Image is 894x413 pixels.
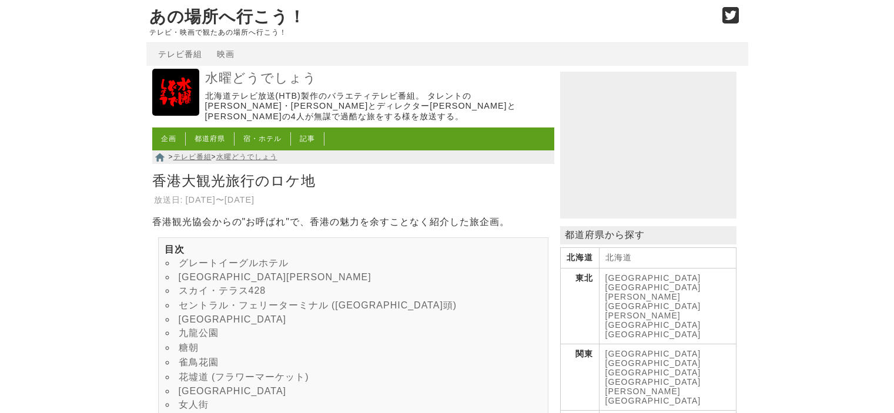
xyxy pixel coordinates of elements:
[152,169,554,193] h1: 香港大観光旅行のロケ地
[605,349,701,358] a: [GEOGRAPHIC_DATA]
[179,357,219,367] a: 雀鳥花園
[149,8,306,26] a: あの場所へ行こう！
[195,135,225,143] a: 都道府県
[152,69,199,116] img: 水曜どうでしょう
[216,153,277,161] a: 水曜どうでしょう
[205,70,551,87] a: 水曜どうでしょう
[158,49,202,59] a: テレビ番組
[179,272,371,282] a: [GEOGRAPHIC_DATA][PERSON_NAME]
[560,226,736,244] p: 都道府県から探す
[149,28,710,36] p: テレビ・映画で観たあの場所へ行こう！
[722,14,739,24] a: Twitter (@go_thesights)
[179,343,199,352] a: 糖朝
[179,258,289,268] a: グレートイーグルホテル
[605,396,701,405] a: [GEOGRAPHIC_DATA]
[605,377,701,387] a: [GEOGRAPHIC_DATA]
[185,194,256,206] td: [DATE]〜[DATE]
[179,372,309,382] a: 花墟道 (フラワーマーケット)
[179,328,219,338] a: 九龍公園
[605,387,681,396] a: [PERSON_NAME]
[605,253,632,262] a: 北海道
[300,135,315,143] a: 記事
[161,135,176,143] a: 企画
[560,72,736,219] iframe: Advertisement
[605,311,701,330] a: [PERSON_NAME][GEOGRAPHIC_DATA]
[205,91,551,122] p: 北海道テレビ放送(HTB)製作のバラエティテレビ番組。 タレントの[PERSON_NAME]・[PERSON_NAME]とディレクター[PERSON_NAME]と[PERSON_NAME]の4人...
[605,330,701,339] a: [GEOGRAPHIC_DATA]
[153,194,184,206] th: 放送日:
[605,368,701,377] a: [GEOGRAPHIC_DATA]
[560,268,599,344] th: 東北
[152,150,554,164] nav: > >
[243,135,282,143] a: 宿・ホテル
[560,344,599,411] th: 関東
[173,153,212,161] a: テレビ番組
[560,248,599,268] th: 北海道
[605,358,701,368] a: [GEOGRAPHIC_DATA]
[179,399,209,409] a: 女人街
[605,283,701,292] a: [GEOGRAPHIC_DATA]
[605,292,701,311] a: [PERSON_NAME][GEOGRAPHIC_DATA]
[179,314,287,324] a: [GEOGRAPHIC_DATA]
[152,216,554,229] p: 香港観光協会からの"お呼ばれ"で、香港の魅力を余すことなく紹介した旅企画。
[152,108,199,117] a: 水曜どうでしょう
[605,273,701,283] a: [GEOGRAPHIC_DATA]
[179,386,287,396] a: [GEOGRAPHIC_DATA]
[217,49,235,59] a: 映画
[179,300,457,310] a: セントラル・フェリーターミナル ([GEOGRAPHIC_DATA]頭)
[179,286,266,296] a: スカイ・テラス428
